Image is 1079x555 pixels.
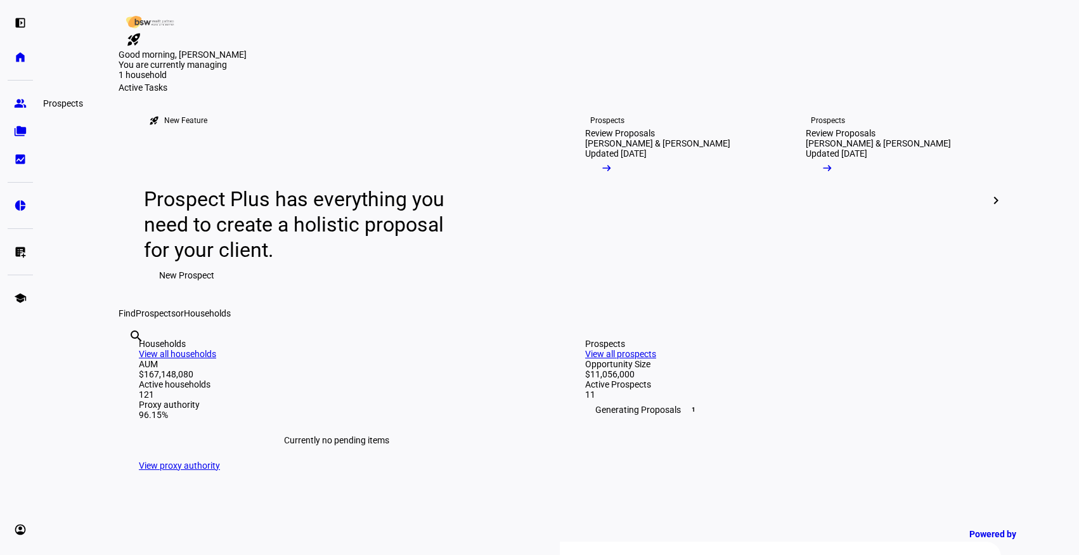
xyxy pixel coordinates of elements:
[14,97,27,110] eth-mat-symbol: group
[585,400,981,420] div: Generating Proposals
[585,369,981,379] div: $11,056,000
[144,186,456,263] div: Prospect Plus has everything you need to create a holistic proposal for your client.
[139,400,534,410] div: Proxy authority
[119,308,1001,318] div: Find or
[139,420,534,460] div: Currently no pending items
[600,162,613,174] mat-icon: arrow_right_alt
[119,60,227,70] span: You are currently managing
[129,346,131,361] input: Enter name of prospect or household
[139,359,534,369] div: AUM
[565,93,775,308] a: ProspectsReview Proposals[PERSON_NAME] & [PERSON_NAME]Updated [DATE]
[14,292,27,304] eth-mat-symbol: school
[119,49,1001,60] div: Good morning, [PERSON_NAME]
[14,153,27,166] eth-mat-symbol: bid_landscape
[8,147,33,172] a: bid_landscape
[8,193,33,218] a: pie_chart
[585,359,981,369] div: Opportunity Size
[806,138,951,148] div: [PERSON_NAME] & [PERSON_NAME]
[38,96,88,111] div: Prospects
[806,148,867,159] div: Updated [DATE]
[14,51,27,63] eth-mat-symbol: home
[14,245,27,258] eth-mat-symbol: list_alt_add
[139,379,534,389] div: Active households
[119,70,245,82] div: 1 household
[159,263,214,288] span: New Prospect
[129,329,144,344] mat-icon: search
[585,349,656,359] a: View all prospects
[139,349,216,359] a: View all households
[585,379,981,389] div: Active Prospects
[8,44,33,70] a: home
[144,263,229,288] button: New Prospect
[585,339,981,349] div: Prospects
[139,369,534,379] div: $167,148,080
[688,405,699,415] span: 1
[963,522,1060,545] a: Powered by
[139,339,534,349] div: Households
[139,410,534,420] div: 96.15%
[164,115,207,126] div: New Feature
[785,93,996,308] a: ProspectsReview Proposals[PERSON_NAME] & [PERSON_NAME]Updated [DATE]
[14,16,27,29] eth-mat-symbol: left_panel_open
[136,308,176,318] span: Prospects
[139,389,534,400] div: 121
[149,115,159,126] mat-icon: rocket_launch
[821,162,834,174] mat-icon: arrow_right_alt
[811,115,845,126] div: Prospects
[585,128,655,138] div: Review Proposals
[806,128,875,138] div: Review Proposals
[14,125,27,138] eth-mat-symbol: folder_copy
[988,193,1004,208] mat-icon: chevron_right
[14,523,27,536] eth-mat-symbol: account_circle
[590,115,624,126] div: Prospects
[126,32,141,47] mat-icon: rocket_launch
[14,199,27,212] eth-mat-symbol: pie_chart
[119,82,1001,93] div: Active Tasks
[8,119,33,144] a: folder_copy
[8,91,33,116] a: group
[585,138,730,148] div: [PERSON_NAME] & [PERSON_NAME]
[585,389,981,400] div: 11
[139,460,220,471] a: View proxy authority
[585,148,647,159] div: Updated [DATE]
[184,308,231,318] span: Households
